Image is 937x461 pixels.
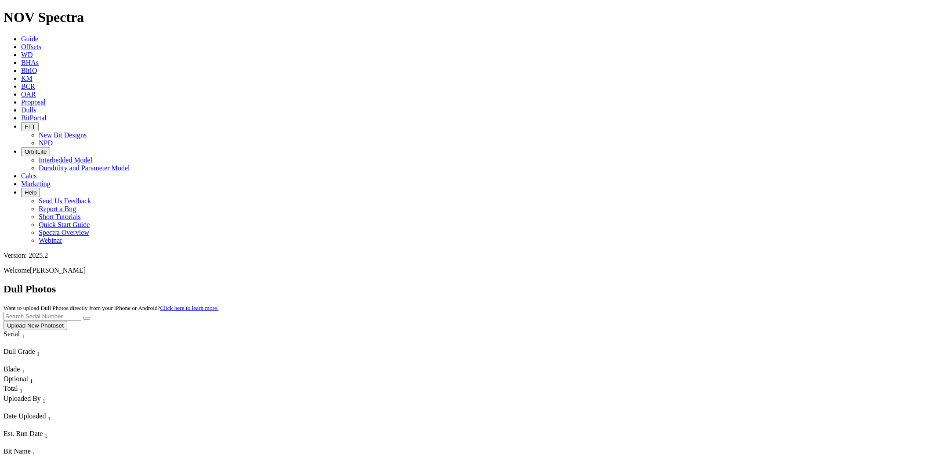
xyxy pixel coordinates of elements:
[21,43,41,50] a: Offsets
[4,385,18,392] span: Total
[4,430,43,437] span: Est. Run Date
[21,90,36,98] a: OAR
[4,365,34,375] div: Sort None
[39,197,91,205] a: Send Us Feedback
[22,333,25,339] sub: 1
[25,189,36,196] span: Help
[21,114,47,122] a: BitPortal
[39,213,81,220] a: Short Tutorials
[4,412,69,422] div: Date Uploaded Sort None
[47,415,51,421] sub: 1
[43,397,46,404] sub: 1
[21,98,46,106] a: Proposal
[21,51,33,58] a: WD
[21,83,35,90] a: BCR
[25,123,35,130] span: FTT
[21,188,40,197] button: Help
[4,422,69,430] div: Column Menu
[21,147,50,156] button: OrbitLite
[22,368,25,375] sub: 1
[4,365,34,375] div: Blade Sort None
[4,395,105,412] div: Sort None
[4,430,65,439] div: Est. Run Date Sort None
[4,283,933,295] h2: Dull Photos
[4,321,67,330] button: Upload New Photoset
[4,385,34,394] div: Total Sort None
[4,312,81,321] input: Search Serial Number
[47,412,51,420] span: Sort None
[30,375,33,382] span: Sort None
[4,330,20,338] span: Serial
[4,375,34,385] div: Optional Sort None
[39,205,76,212] a: Report a Bug
[37,348,40,355] span: Sort None
[21,75,33,82] a: KM
[44,432,47,439] sub: 1
[4,365,20,373] span: Blade
[4,412,46,420] span: Date Uploaded
[21,180,51,187] a: Marketing
[4,385,34,394] div: Sort None
[4,375,28,382] span: Optional
[4,395,105,404] div: Uploaded By Sort None
[21,35,38,43] a: Guide
[4,348,65,357] div: Dull Grade Sort None
[21,172,37,180] a: Calcs
[39,221,90,228] a: Quick Start Guide
[22,330,25,338] span: Sort None
[21,59,39,66] a: BHAs
[4,447,31,455] span: Bit Name
[21,106,36,114] a: Dulls
[20,388,23,394] sub: 1
[43,395,46,402] span: Sort None
[39,131,87,139] a: New Bit Designs
[4,252,933,259] div: Version: 2025.2
[4,439,65,447] div: Column Menu
[30,267,86,274] span: [PERSON_NAME]
[4,404,105,412] div: Column Menu
[39,229,89,236] a: Spectra Overview
[39,164,130,172] a: Durability and Parameter Model
[39,156,92,164] a: Interbedded Model
[4,375,34,385] div: Sort None
[4,9,933,25] h1: NOV Spectra
[33,450,36,457] sub: 1
[4,395,41,402] span: Uploaded By
[33,447,36,455] span: Sort None
[4,412,69,430] div: Sort None
[4,447,105,457] div: Bit Name Sort None
[22,365,25,373] span: Sort None
[4,267,933,274] p: Welcome
[4,305,218,311] small: Want to upload Dull Photos directly from your iPhone or Android?
[4,357,65,365] div: Column Menu
[25,148,47,155] span: OrbitLite
[21,67,37,74] a: BitIQ
[20,385,23,392] span: Sort None
[44,430,47,437] span: Sort None
[4,330,41,348] div: Sort None
[4,348,65,365] div: Sort None
[4,340,41,348] div: Column Menu
[37,350,40,357] sub: 1
[4,330,41,340] div: Serial Sort None
[39,237,62,244] a: Webinar
[4,430,65,447] div: Sort None
[39,139,53,147] a: NPD
[30,378,33,384] sub: 1
[4,348,35,355] span: Dull Grade
[160,305,219,311] a: Click here to learn more.
[21,122,39,131] button: FTT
